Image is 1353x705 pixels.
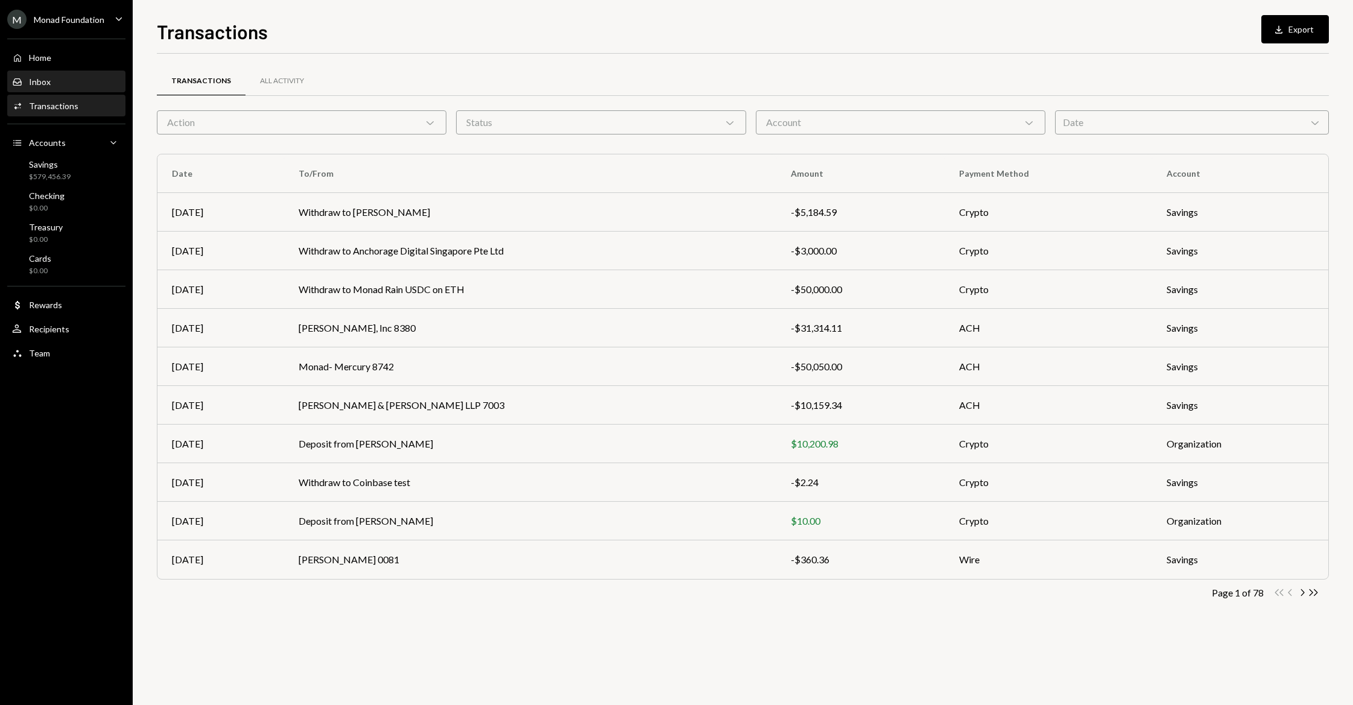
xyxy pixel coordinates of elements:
div: [DATE] [172,244,270,258]
div: Status [456,110,746,134]
div: -$5,184.59 [791,205,930,220]
td: Withdraw to Coinbase test [284,463,776,502]
div: Rewards [29,300,62,310]
td: Deposit from [PERSON_NAME] [284,502,776,540]
td: ACH [945,347,1152,386]
div: $10,200.98 [791,437,930,451]
td: Organization [1152,425,1328,463]
div: Checking [29,191,65,201]
td: Savings [1152,232,1328,270]
th: Payment Method [945,154,1152,193]
div: Action [157,110,446,134]
a: Cards$0.00 [7,250,125,279]
div: [DATE] [172,437,270,451]
div: -$10,159.34 [791,398,930,413]
div: Transactions [29,101,78,111]
div: Accounts [29,138,66,148]
div: Date [1055,110,1329,134]
div: [DATE] [172,514,270,528]
div: $0.00 [29,235,63,245]
td: Organization [1152,502,1328,540]
td: Crypto [945,232,1152,270]
div: [DATE] [172,398,270,413]
a: All Activity [246,66,318,96]
div: [DATE] [172,552,270,567]
td: ACH [945,386,1152,425]
div: Team [29,348,50,358]
a: Treasury$0.00 [7,218,125,247]
div: -$360.36 [791,552,930,567]
a: Team [7,342,125,364]
td: Crypto [945,502,1152,540]
div: [DATE] [172,205,270,220]
td: Savings [1152,540,1328,579]
th: To/From [284,154,776,193]
td: Crypto [945,463,1152,502]
div: Savings [29,159,71,169]
a: Transactions [157,66,246,96]
td: Savings [1152,386,1328,425]
div: Treasury [29,222,63,232]
td: Savings [1152,193,1328,232]
td: Wire [945,540,1152,579]
td: Savings [1152,347,1328,386]
td: [PERSON_NAME] 0081 [284,540,776,579]
a: Transactions [7,95,125,116]
div: Home [29,52,51,63]
div: Transactions [171,76,231,86]
div: -$3,000.00 [791,244,930,258]
div: Recipients [29,324,69,334]
div: [DATE] [172,282,270,297]
td: Withdraw to [PERSON_NAME] [284,193,776,232]
a: Rewards [7,294,125,315]
td: Savings [1152,309,1328,347]
td: Savings [1152,270,1328,309]
div: -$2.24 [791,475,930,490]
a: Inbox [7,71,125,92]
a: Home [7,46,125,68]
th: Account [1152,154,1328,193]
td: [PERSON_NAME], Inc 8380 [284,309,776,347]
td: ACH [945,309,1152,347]
div: -$31,314.11 [791,321,930,335]
div: Account [756,110,1045,134]
div: [DATE] [172,359,270,374]
div: $579,456.39 [29,172,71,182]
td: Savings [1152,463,1328,502]
div: M [7,10,27,29]
div: -$50,050.00 [791,359,930,374]
div: Inbox [29,77,51,87]
td: Crypto [945,425,1152,463]
h1: Transactions [157,19,268,43]
th: Amount [776,154,945,193]
div: $0.00 [29,266,51,276]
td: Withdraw to Monad Rain USDC on ETH [284,270,776,309]
td: Monad- Mercury 8742 [284,347,776,386]
a: Savings$579,456.39 [7,156,125,185]
div: $10.00 [791,514,930,528]
td: [PERSON_NAME] & [PERSON_NAME] LLP 7003 [284,386,776,425]
a: Accounts [7,131,125,153]
div: -$50,000.00 [791,282,930,297]
div: $0.00 [29,203,65,213]
button: Export [1261,15,1329,43]
div: [DATE] [172,475,270,490]
td: Deposit from [PERSON_NAME] [284,425,776,463]
div: Cards [29,253,51,264]
div: Monad Foundation [34,14,104,25]
td: Crypto [945,270,1152,309]
td: Crypto [945,193,1152,232]
td: Withdraw to Anchorage Digital Singapore Pte Ltd [284,232,776,270]
div: Page 1 of 78 [1212,587,1264,598]
a: Recipients [7,318,125,340]
a: Checking$0.00 [7,187,125,216]
th: Date [157,154,284,193]
div: [DATE] [172,321,270,335]
div: All Activity [260,76,304,86]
